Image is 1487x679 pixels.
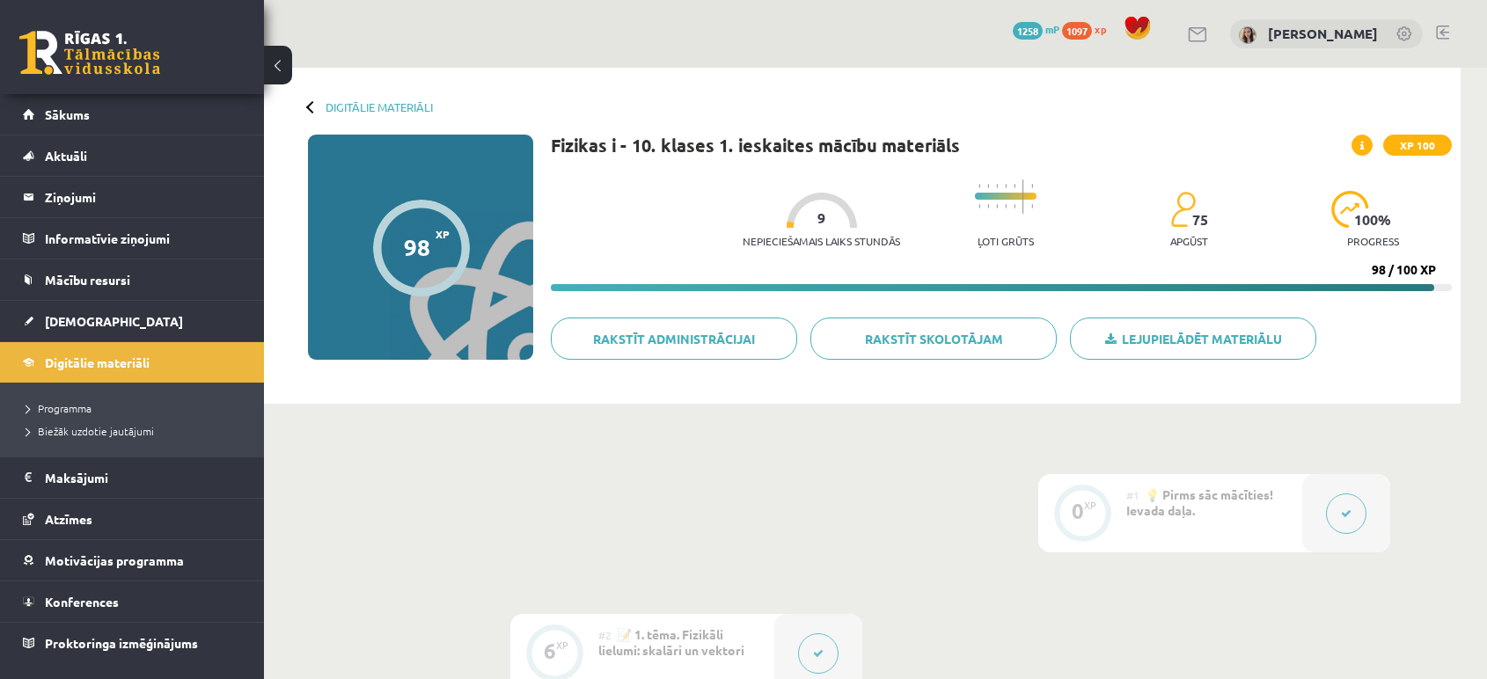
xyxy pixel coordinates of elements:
a: Rakstīt skolotājam [810,318,1057,360]
span: 1258 [1013,22,1043,40]
legend: Ziņojumi [45,177,242,217]
div: 6 [544,643,556,659]
span: Mācību resursi [45,272,130,288]
a: Digitālie materiāli [326,100,433,113]
span: Aktuāli [45,148,87,164]
a: [PERSON_NAME] [1268,25,1378,42]
a: Digitālie materiāli [23,342,242,383]
p: apgūst [1170,235,1208,247]
a: Rīgas 1. Tālmācības vidusskola [19,31,160,75]
a: Informatīvie ziņojumi [23,218,242,259]
p: Ļoti grūts [978,235,1034,247]
img: icon-short-line-57e1e144782c952c97e751825c79c345078a6d821885a25fce030b3d8c18986b.svg [1005,184,1007,188]
div: XP [556,640,568,650]
p: progress [1347,235,1399,247]
a: Rakstīt administrācijai [551,318,797,360]
div: 98 [404,234,430,260]
a: Lejupielādēt materiālu [1070,318,1316,360]
img: icon-short-line-57e1e144782c952c97e751825c79c345078a6d821885a25fce030b3d8c18986b.svg [1031,184,1033,188]
span: #1 [1126,488,1139,502]
img: icon-short-line-57e1e144782c952c97e751825c79c345078a6d821885a25fce030b3d8c18986b.svg [996,204,998,208]
img: icon-short-line-57e1e144782c952c97e751825c79c345078a6d821885a25fce030b3d8c18986b.svg [987,184,989,188]
span: 💡 Pirms sāc mācīties! Ievada daļa. [1126,486,1273,518]
span: Konferences [45,594,119,610]
img: students-c634bb4e5e11cddfef0936a35e636f08e4e9abd3cc4e673bd6f9a4125e45ecb1.svg [1170,191,1196,228]
div: XP [1084,500,1096,510]
a: Konferences [23,581,242,622]
span: Sākums [45,106,90,122]
a: Programma [26,400,246,416]
img: icon-short-line-57e1e144782c952c97e751825c79c345078a6d821885a25fce030b3d8c18986b.svg [1005,204,1007,208]
span: [DEMOGRAPHIC_DATA] [45,313,183,329]
legend: Maksājumi [45,457,242,498]
span: 100 % [1354,212,1392,228]
span: mP [1045,22,1059,36]
a: Aktuāli [23,135,242,176]
span: 📝 1. tēma. Fizikāli lielumi: skalāri un vektori [598,626,744,658]
span: Digitālie materiāli [45,354,150,370]
a: Proktoringa izmēģinājums [23,623,242,663]
img: icon-long-line-d9ea69661e0d244f92f715978eff75569469978d946b2353a9bb055b3ed8787d.svg [1022,179,1024,214]
a: Ziņojumi [23,177,242,217]
img: icon-short-line-57e1e144782c952c97e751825c79c345078a6d821885a25fce030b3d8c18986b.svg [987,204,989,208]
span: 75 [1192,212,1208,228]
span: 9 [817,210,825,226]
legend: Informatīvie ziņojumi [45,218,242,259]
img: icon-short-line-57e1e144782c952c97e751825c79c345078a6d821885a25fce030b3d8c18986b.svg [978,184,980,188]
a: Biežāk uzdotie jautājumi [26,423,246,439]
a: 1097 xp [1062,22,1115,36]
a: Mācību resursi [23,259,242,300]
a: 1258 mP [1013,22,1059,36]
img: icon-short-line-57e1e144782c952c97e751825c79c345078a6d821885a25fce030b3d8c18986b.svg [978,204,980,208]
a: [DEMOGRAPHIC_DATA] [23,301,242,341]
img: icon-short-line-57e1e144782c952c97e751825c79c345078a6d821885a25fce030b3d8c18986b.svg [1014,184,1015,188]
a: Maksājumi [23,457,242,498]
span: 1097 [1062,22,1092,40]
span: xp [1095,22,1106,36]
a: Sākums [23,94,242,135]
img: icon-short-line-57e1e144782c952c97e751825c79c345078a6d821885a25fce030b3d8c18986b.svg [1031,204,1033,208]
h1: Fizikas i - 10. klases 1. ieskaites mācību materiāls [551,135,960,156]
img: icon-short-line-57e1e144782c952c97e751825c79c345078a6d821885a25fce030b3d8c18986b.svg [1014,204,1015,208]
img: icon-progress-161ccf0a02000e728c5f80fcf4c31c7af3da0e1684b2b1d7c360e028c24a22f1.svg [1331,191,1369,228]
img: icon-short-line-57e1e144782c952c97e751825c79c345078a6d821885a25fce030b3d8c18986b.svg [996,184,998,188]
a: Motivācijas programma [23,540,242,580]
p: Nepieciešamais laiks stundās [743,235,900,247]
span: Biežāk uzdotie jautājumi [26,424,154,438]
div: 0 [1072,503,1084,519]
span: XP [436,228,450,240]
span: #2 [598,628,612,642]
span: Programma [26,401,92,415]
span: Proktoringa izmēģinājums [45,635,198,651]
span: Motivācijas programma [45,552,184,568]
span: XP 100 [1383,135,1452,156]
img: Marija Nicmane [1239,26,1256,44]
span: Atzīmes [45,511,92,527]
a: Atzīmes [23,499,242,539]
